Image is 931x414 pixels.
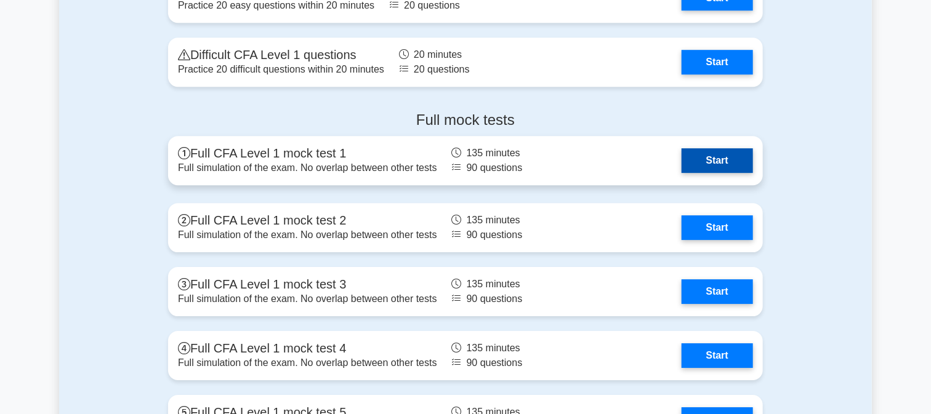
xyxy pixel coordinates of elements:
h4: Full mock tests [168,111,763,129]
a: Start [682,279,753,304]
a: Start [682,148,753,173]
a: Start [682,50,753,74]
a: Start [682,343,753,368]
a: Start [682,215,753,240]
